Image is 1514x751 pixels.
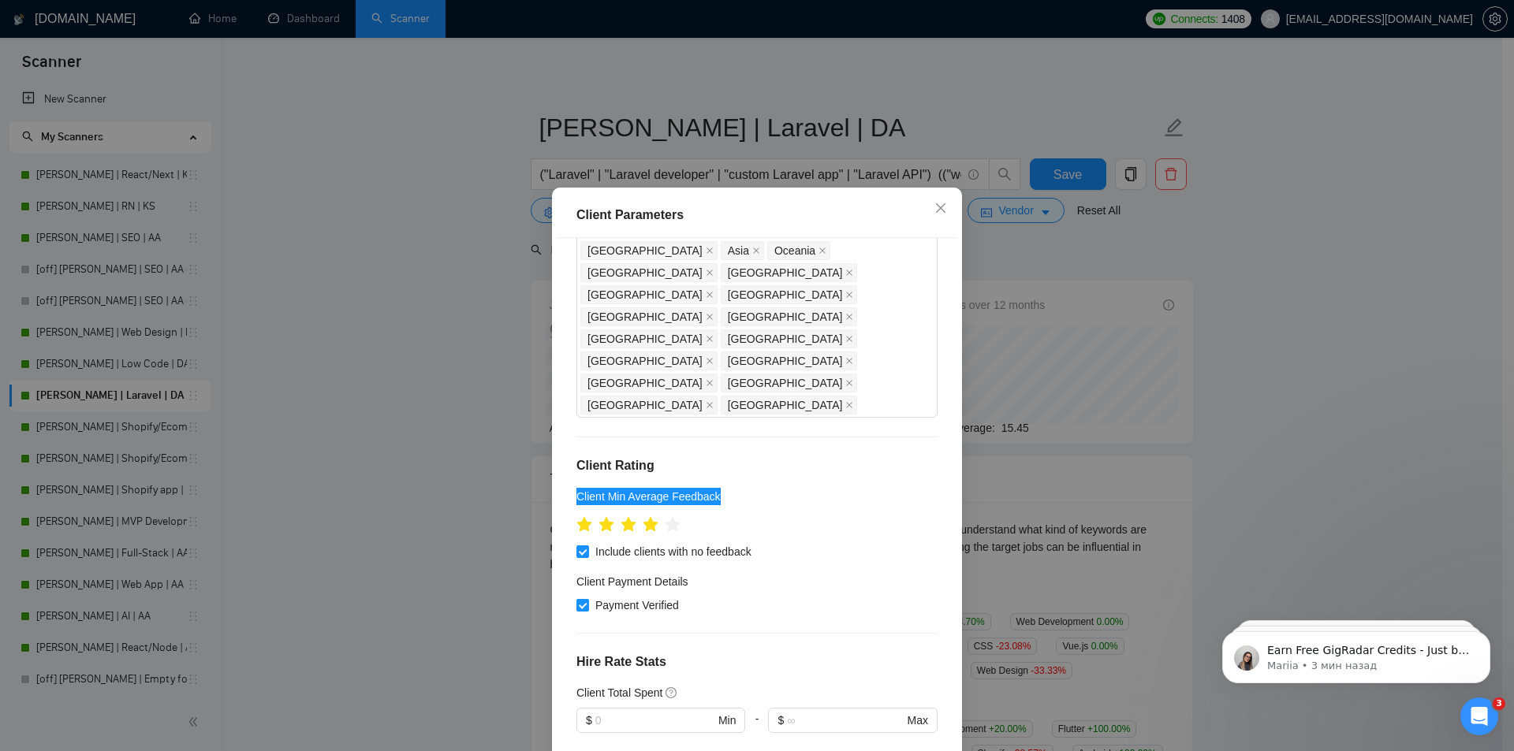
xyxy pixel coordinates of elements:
span: India [580,263,718,282]
span: [GEOGRAPHIC_DATA] [728,396,843,414]
span: Saudi Arabia [580,307,718,326]
span: Asia [721,241,764,260]
span: [GEOGRAPHIC_DATA] [728,308,843,325]
h5: Client Total Spent [576,684,662,701]
span: star [576,517,592,533]
span: close [752,247,760,255]
span: Oceania [767,241,830,260]
span: close [706,401,714,409]
span: Egypt [580,374,718,392]
span: Asia [728,242,749,259]
iframe: Intercom notifications сообщение [1199,598,1514,708]
span: [GEOGRAPHIC_DATA] [587,308,703,325]
span: Max [908,712,928,729]
span: close [845,313,853,321]
span: Hong Kong [580,351,718,370]
span: close [845,291,853,299]
h4: Client Payment Details [576,573,688,590]
span: [GEOGRAPHIC_DATA] [587,264,703,281]
span: [GEOGRAPHIC_DATA] [587,330,703,348]
span: Singapore [721,285,858,304]
span: close [845,357,853,365]
span: close [706,335,714,343]
span: [GEOGRAPHIC_DATA] [728,330,843,348]
span: Philippines [721,307,858,326]
div: Client Parameters [576,206,938,225]
iframe: Intercom live chat [1460,697,1498,735]
span: Antarctica [580,241,718,260]
span: close [819,247,826,255]
input: 0 [595,712,715,729]
span: star [621,517,636,533]
span: close [706,313,714,321]
span: close [706,269,714,277]
button: Close [919,188,962,230]
span: United Arab Emirates [580,285,718,304]
span: Russia [580,329,718,348]
h5: Client Min Average Feedback [576,488,721,505]
h4: Client Rating [576,456,938,475]
span: 3 [1493,697,1505,710]
span: close [934,202,947,214]
span: $ [586,712,592,729]
span: Include clients with no feedback [589,543,758,560]
input: ∞ [787,712,904,729]
span: [GEOGRAPHIC_DATA] [587,352,703,370]
span: Pakistan [721,263,858,282]
span: close [706,247,714,255]
span: [GEOGRAPHIC_DATA] [587,396,703,414]
span: [GEOGRAPHIC_DATA] [728,352,843,370]
span: Min [718,712,736,729]
span: [GEOGRAPHIC_DATA] [728,264,843,281]
span: close [845,379,853,387]
span: close [706,379,714,387]
span: [GEOGRAPHIC_DATA] [587,286,703,303]
span: star [599,517,614,533]
span: South Africa [721,351,858,370]
span: close [706,357,714,365]
span: star [643,517,658,533]
span: China [721,329,858,348]
span: [GEOGRAPHIC_DATA] [728,374,843,392]
span: Payment Verified [589,597,685,614]
span: [GEOGRAPHIC_DATA] [728,286,843,303]
span: star [665,517,681,533]
span: close [845,401,853,409]
span: Malaysia [721,374,858,392]
span: [GEOGRAPHIC_DATA] [587,374,703,392]
span: question-circle [666,686,678,699]
span: Bangladesh [580,396,718,415]
span: $ [778,712,784,729]
span: [GEOGRAPHIC_DATA] [587,242,703,259]
h4: Hire Rate Stats [576,652,938,671]
span: Oceania [774,242,815,259]
span: close [706,291,714,299]
span: close [845,335,853,343]
span: Brazil [721,396,858,415]
span: close [845,269,853,277]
